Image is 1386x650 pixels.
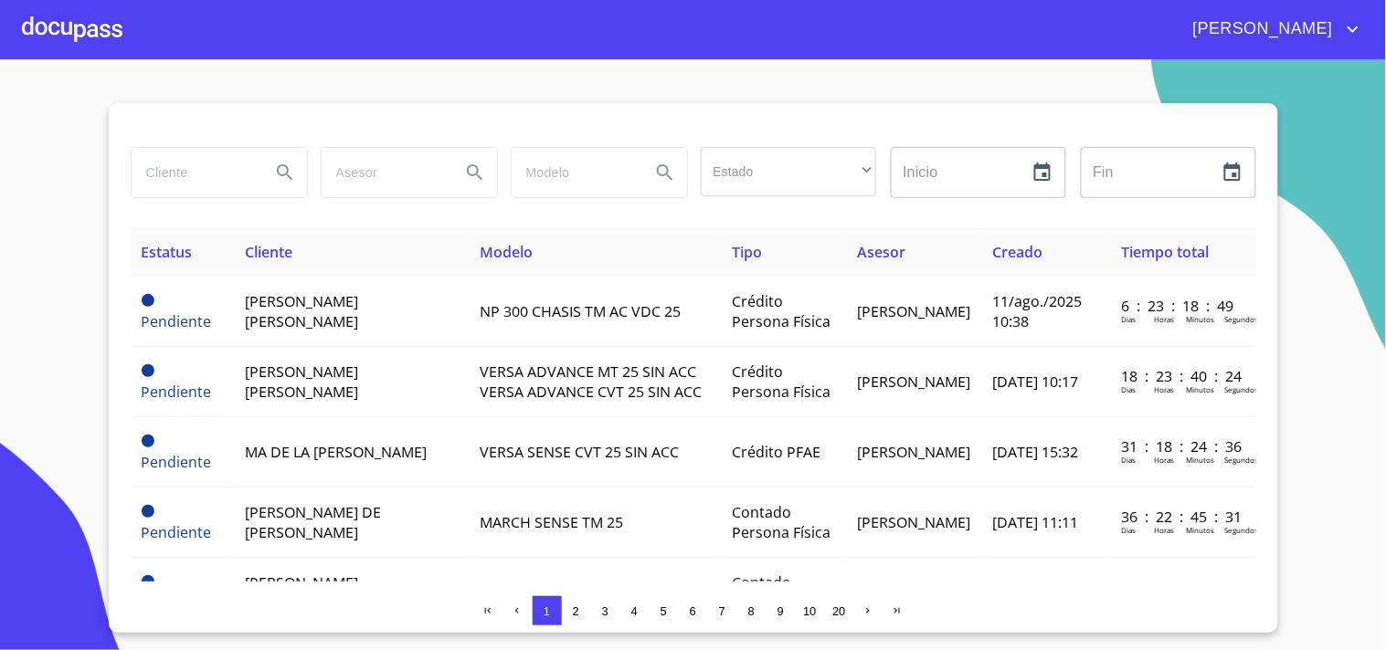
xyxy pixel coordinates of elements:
span: 9 [778,604,784,618]
p: 48 : 13 : 02 : 40 [1121,577,1244,597]
p: Dias [1121,455,1136,465]
p: Horas [1154,525,1174,535]
span: 5 [661,604,667,618]
span: 11/ago./2025 10:38 [993,291,1083,331]
span: [PERSON_NAME] [858,372,971,392]
span: NP 300 CHASIS TM AC VDC 25 [480,301,681,321]
p: Segundos [1224,455,1258,465]
span: Modelo [480,242,533,262]
input: search [132,148,256,197]
p: Minutos [1186,525,1214,535]
span: VERSA SENSE CVT 25 SIN ACC [480,442,679,462]
input: search [512,148,636,197]
p: 31 : 18 : 24 : 36 [1121,436,1244,456]
span: [DATE] 11:11 [993,512,1079,532]
button: 8 [737,596,767,625]
p: Minutos [1186,314,1214,324]
button: 6 [679,596,708,625]
div: ​ [701,147,876,196]
button: Search [453,151,497,194]
span: [DATE] 15:32 [993,442,1079,462]
span: [PERSON_NAME] [858,512,971,532]
span: 10 [803,604,816,618]
p: Horas [1154,455,1174,465]
p: Segundos [1224,384,1258,394]
span: Pendiente [142,311,212,331]
span: Pendiente [142,364,154,377]
button: 1 [533,596,562,625]
span: Pendiente [142,522,212,542]
span: Creado [993,242,1043,262]
span: Cliente [245,242,292,262]
span: 3 [602,604,608,618]
p: Minutos [1186,455,1214,465]
span: [PERSON_NAME] [858,442,971,462]
span: [PERSON_NAME] DE [PERSON_NAME] [245,502,381,542]
span: [PERSON_NAME] [858,301,971,321]
span: MARCH SENSE TM 25 [480,512,623,532]
span: Tipo [733,242,763,262]
button: 10 [796,596,825,625]
button: account of current user [1180,15,1364,44]
p: Minutos [1186,384,1214,394]
span: VERSA ADVANCE MT 25 SIN ACC VERSA ADVANCE CVT 25 SIN ACC [480,362,702,402]
button: 9 [767,596,796,625]
button: 5 [650,596,679,625]
p: Dias [1121,525,1136,535]
button: 7 [708,596,737,625]
button: 2 [562,596,591,625]
p: Segundos [1224,314,1258,324]
span: Pendiente [142,294,154,307]
span: [PERSON_NAME] [1180,15,1342,44]
p: Horas [1154,384,1174,394]
span: Tiempo total [1121,242,1209,262]
span: Pendiente [142,505,154,518]
span: 8 [748,604,755,618]
p: 18 : 23 : 40 : 24 [1121,366,1244,386]
span: 7 [719,604,725,618]
span: Pendiente [142,452,212,472]
span: 20 [832,604,845,618]
p: Dias [1121,384,1136,394]
p: 6 : 23 : 18 : 49 [1121,296,1244,316]
span: 2 [573,604,579,618]
span: Crédito Persona Física [733,291,831,331]
span: Asesor [858,242,906,262]
span: [PERSON_NAME] [PERSON_NAME] [245,362,358,402]
button: 4 [620,596,650,625]
span: [PERSON_NAME] [PERSON_NAME] [245,291,358,331]
span: Pendiente [142,435,154,447]
input: search [322,148,446,197]
span: Contado Persona Física [733,502,831,542]
span: Pendiente [142,575,154,588]
button: 3 [591,596,620,625]
p: 36 : 22 : 45 : 31 [1121,507,1244,527]
p: Dias [1121,314,1136,324]
p: Horas [1154,314,1174,324]
span: 1 [544,604,550,618]
span: Crédito PFAE [733,442,821,462]
span: MA DE LA [PERSON_NAME] [245,442,427,462]
span: Estatus [142,242,193,262]
span: 4 [631,604,638,618]
span: 6 [690,604,696,618]
span: Pendiente [142,382,212,402]
span: [PERSON_NAME] [PERSON_NAME] [245,572,358,613]
button: 20 [825,596,854,625]
span: Crédito Persona Física [733,362,831,402]
span: [DATE] 10:17 [993,372,1079,392]
p: Segundos [1224,525,1258,535]
span: Contado Persona Física [733,572,831,613]
button: Search [643,151,687,194]
button: Search [263,151,307,194]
